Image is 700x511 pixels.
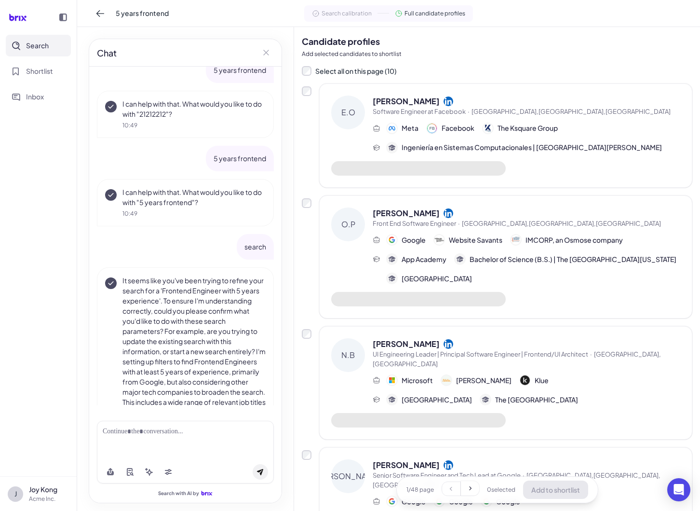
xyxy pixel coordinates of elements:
span: Google [402,497,426,507]
span: 0 selected [487,485,515,494]
span: [GEOGRAPHIC_DATA],[GEOGRAPHIC_DATA],[GEOGRAPHIC_DATA] [373,471,660,489]
p: Add selected candidates to shortlist [302,50,692,58]
span: Search [26,41,49,51]
div: 10:49 [122,121,266,130]
span: Search calibration [322,9,372,18]
img: 公司logo [427,124,437,133]
span: [GEOGRAPHIC_DATA] [402,395,472,405]
span: The [GEOGRAPHIC_DATA] [495,395,578,405]
img: 公司logo [511,235,521,245]
span: · [523,471,525,479]
p: search [244,242,266,252]
div: N.B [331,338,365,372]
p: 5 years frontend [214,153,266,164]
span: Meta [402,123,418,133]
button: Inbox [6,86,71,108]
span: Select all on this page ( 10 ) [315,67,397,75]
p: Acme Inc. [29,495,69,503]
img: 公司logo [387,497,397,506]
img: 公司logo [483,124,493,133]
button: Shortlist [6,60,71,82]
span: Senior Software Engineer and Tech Lead at Google [373,471,521,479]
img: 公司logo [434,235,444,245]
span: App Academy [402,254,446,264]
span: Search with AI by [158,490,199,497]
h2: Chat [97,46,117,59]
span: UI Engineering Leader | Principal Software Engineer | Frontend/UI Architect [373,350,588,358]
span: J [14,489,17,499]
span: [GEOGRAPHIC_DATA],[GEOGRAPHIC_DATA],[GEOGRAPHIC_DATA] [462,220,661,227]
span: IMCORP, an Osmose company [525,235,623,245]
span: [PERSON_NAME] [373,207,440,219]
p: I can help with that. What would you like to do with "5 years frontend"? [122,187,266,207]
span: Ingeniería en Sistemas Computacionales | [GEOGRAPHIC_DATA][PERSON_NAME] [402,142,662,152]
span: Klue [535,375,549,386]
span: Inbox [26,92,44,102]
span: [GEOGRAPHIC_DATA] [402,274,472,284]
button: Search [6,35,71,56]
span: · [458,220,460,227]
button: Upload file [103,464,118,480]
span: 5 years frontend [116,8,169,18]
span: [GEOGRAPHIC_DATA],[GEOGRAPHIC_DATA],[GEOGRAPHIC_DATA] [471,108,671,115]
span: Google [402,235,426,245]
span: Software Engineer at Facebook [373,108,466,115]
div: O.P [331,207,365,241]
img: 公司logo [442,375,451,385]
span: Full candidate profiles [404,9,465,18]
span: Facebook [442,123,474,133]
span: [PERSON_NAME] [373,96,440,107]
p: 5 years frontend [214,65,266,75]
span: [PERSON_NAME] [373,459,440,471]
span: Bachelor of Science (B.S.) | The [GEOGRAPHIC_DATA][US_STATE] [470,254,676,264]
p: It seems like you've been trying to refine your search for a 'Frontend Engineer with 5 years expe... [122,276,266,417]
span: 1 / 48 page [406,485,434,494]
div: E.O [331,96,365,129]
div: Open Intercom Messenger [667,478,690,501]
div: [PERSON_NAME] [331,459,365,493]
img: 公司logo [387,235,397,245]
span: Shortlist [26,66,53,76]
input: Select all on this page (10) [302,66,311,76]
p: I can help with that. What would you like to do with "21212212"? [122,99,266,119]
p: Joy Kong [29,484,69,495]
span: [PERSON_NAME] [456,375,512,386]
span: The Ksquare Group [498,123,558,133]
span: [PERSON_NAME] [373,338,440,350]
div: 10:49 [122,209,266,218]
img: 公司logo [520,375,530,385]
span: [GEOGRAPHIC_DATA],[GEOGRAPHIC_DATA] [373,350,661,368]
span: Website Savants [449,235,502,245]
img: 公司logo [387,124,397,133]
span: · [590,350,592,358]
span: · [468,108,470,115]
button: Send message [253,464,268,480]
span: Microsoft [402,375,433,386]
span: Front End Software Engineer [373,220,456,227]
img: 公司logo [387,375,397,385]
h2: Candidate profiles [302,35,692,48]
